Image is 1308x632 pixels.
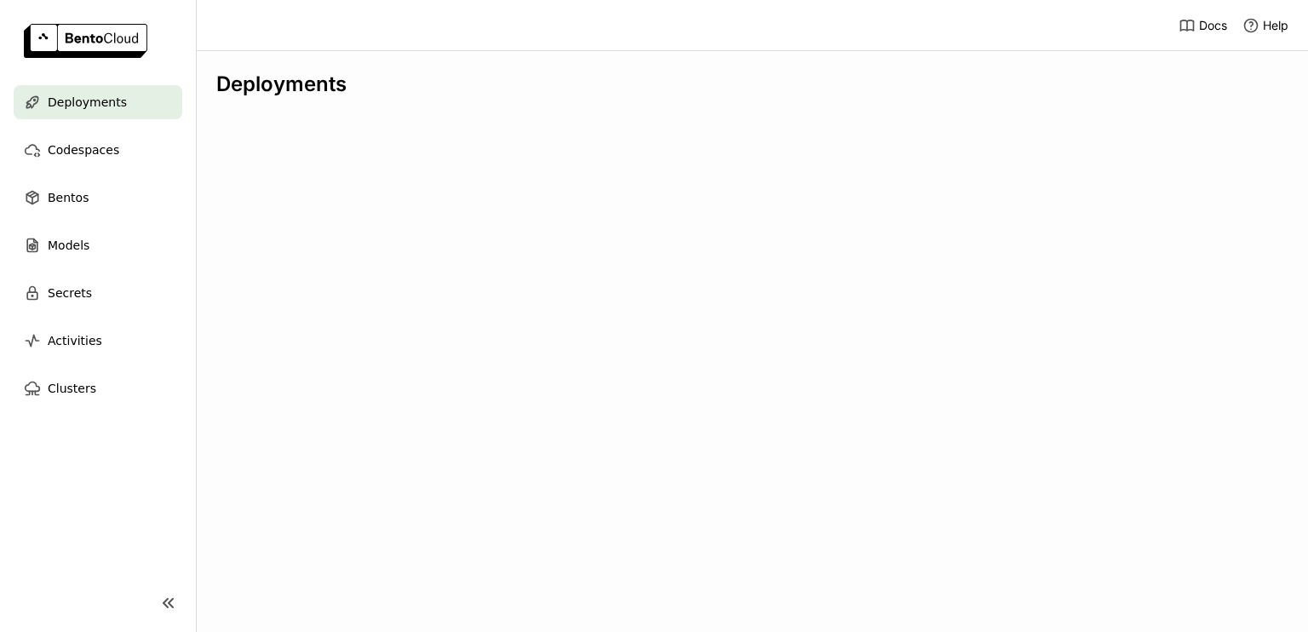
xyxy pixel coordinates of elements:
[1199,18,1227,33] span: Docs
[14,276,182,310] a: Secrets
[24,24,147,58] img: logo
[48,378,96,399] span: Clusters
[48,235,89,256] span: Models
[14,371,182,405] a: Clusters
[48,140,119,160] span: Codespaces
[48,92,127,112] span: Deployments
[14,181,182,215] a: Bentos
[1242,17,1288,34] div: Help
[1179,17,1227,34] a: Docs
[48,283,92,303] span: Secrets
[216,72,1288,97] div: Deployments
[14,324,182,358] a: Activities
[1263,18,1288,33] span: Help
[14,228,182,262] a: Models
[48,330,102,351] span: Activities
[48,187,89,208] span: Bentos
